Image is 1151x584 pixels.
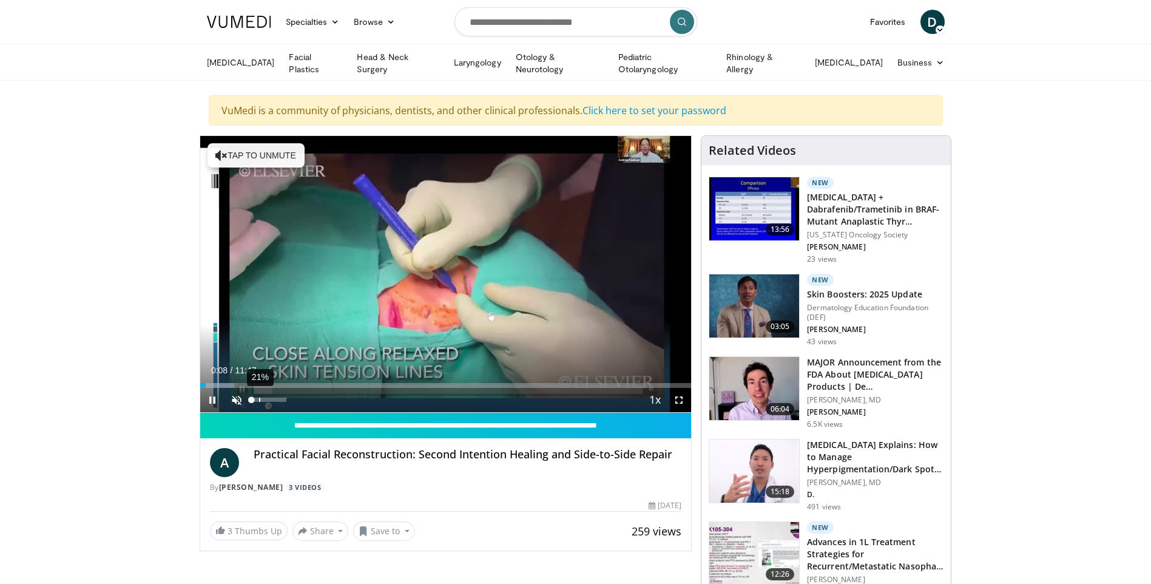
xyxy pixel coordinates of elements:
img: VuMedi Logo [207,16,271,28]
button: Fullscreen [667,388,691,412]
p: New [807,274,834,286]
img: b8d0b268-5ea7-42fe-a1b9-7495ab263df8.150x105_q85_crop-smart_upscale.jpg [709,357,799,420]
span: 15:18 [766,486,795,498]
input: Search topics, interventions [454,7,697,36]
a: 15:18 [MEDICAL_DATA] Explains: How to Manage Hyperpigmentation/Dark Spots o… [PERSON_NAME], MD D.... [709,439,943,512]
span: 06:04 [766,403,795,415]
a: Head & Neck Surgery [349,51,446,75]
span: 259 views [632,524,681,538]
a: Specialties [278,10,347,34]
div: VuMedi is a community of physicians, dentists, and other clinical professionals. [209,95,943,126]
a: Business [890,50,952,75]
span: / [231,365,233,375]
p: New [807,177,834,189]
img: 5d8405b0-0c3f-45ed-8b2f-ed15b0244802.150x105_q85_crop-smart_upscale.jpg [709,274,799,338]
button: Unmute [224,388,249,412]
span: 03:05 [766,321,795,333]
span: 3 [228,525,232,537]
p: Dermatology Education Foundation (DEF) [807,303,943,322]
div: By [210,482,682,493]
div: Volume Level [252,398,286,402]
button: Pause [200,388,224,412]
a: 03:05 New Skin Boosters: 2025 Update Dermatology Education Foundation (DEF) [PERSON_NAME] 43 views [709,274,943,347]
a: 3 Thumbs Up [210,521,288,540]
p: D. [807,490,943,500]
a: Browse [346,10,402,34]
h3: Skin Boosters: 2025 Update [807,288,943,300]
a: Facial Plastics [282,51,349,75]
a: Favorites [863,10,913,34]
p: New [807,521,834,534]
p: 6.5K views [807,419,843,429]
span: 0:08 [211,365,228,375]
button: Share [292,521,349,541]
a: [MEDICAL_DATA] [200,50,282,75]
p: 491 views [807,502,841,512]
h3: Advances in 1L Treatment Strategies for Recurrent/Metastatic Nasopha… [807,536,943,572]
h4: Related Videos [709,143,796,158]
a: Otology & Neurotology [508,51,611,75]
button: Tap to unmute [208,143,305,168]
span: 11:47 [235,365,256,375]
a: 3 Videos [285,482,325,492]
div: [DATE] [649,500,681,511]
a: [PERSON_NAME] [219,482,283,492]
h3: [MEDICAL_DATA] Explains: How to Manage Hyperpigmentation/Dark Spots o… [807,439,943,475]
a: 13:56 New [MEDICAL_DATA] + Dabrafenib/Trametinib in BRAF-Mutant Anaplastic Thyr… [US_STATE] Oncol... [709,177,943,264]
h4: Practical Facial Reconstruction: Second Intention Healing and Side-to-Side Repair [254,448,682,461]
p: [US_STATE] Oncology Society [807,230,943,240]
p: 23 views [807,254,837,264]
button: Save to [353,521,415,541]
a: Click here to set your password [582,104,726,117]
video-js: Video Player [200,136,692,413]
p: [PERSON_NAME] [807,407,943,417]
p: 43 views [807,337,837,347]
p: [PERSON_NAME] [807,325,943,334]
span: 13:56 [766,223,795,236]
a: Rhinology & Allergy [719,51,808,75]
p: [PERSON_NAME], MD [807,478,943,487]
h3: MAJOR Announcement from the FDA About [MEDICAL_DATA] Products | De… [807,356,943,393]
a: Laryngology [447,50,508,75]
button: Playback Rate [643,388,667,412]
img: ac96c57d-e06d-4717-9298-f980d02d5bc0.150x105_q85_crop-smart_upscale.jpg [709,177,799,240]
div: Progress Bar [200,383,692,388]
a: Pediatric Otolaryngology [611,51,719,75]
img: e1503c37-a13a-4aad-9ea8-1e9b5ff728e6.150x105_q85_crop-smart_upscale.jpg [709,440,799,503]
h3: [MEDICAL_DATA] + Dabrafenib/Trametinib in BRAF-Mutant Anaplastic Thyr… [807,191,943,228]
a: 06:04 MAJOR Announcement from the FDA About [MEDICAL_DATA] Products | De… [PERSON_NAME], MD [PERS... [709,356,943,429]
a: A [210,448,239,477]
a: [MEDICAL_DATA] [808,50,890,75]
p: [PERSON_NAME], MD [807,395,943,405]
span: 12:26 [766,568,795,580]
a: D [920,10,945,34]
p: [PERSON_NAME] [807,242,943,252]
